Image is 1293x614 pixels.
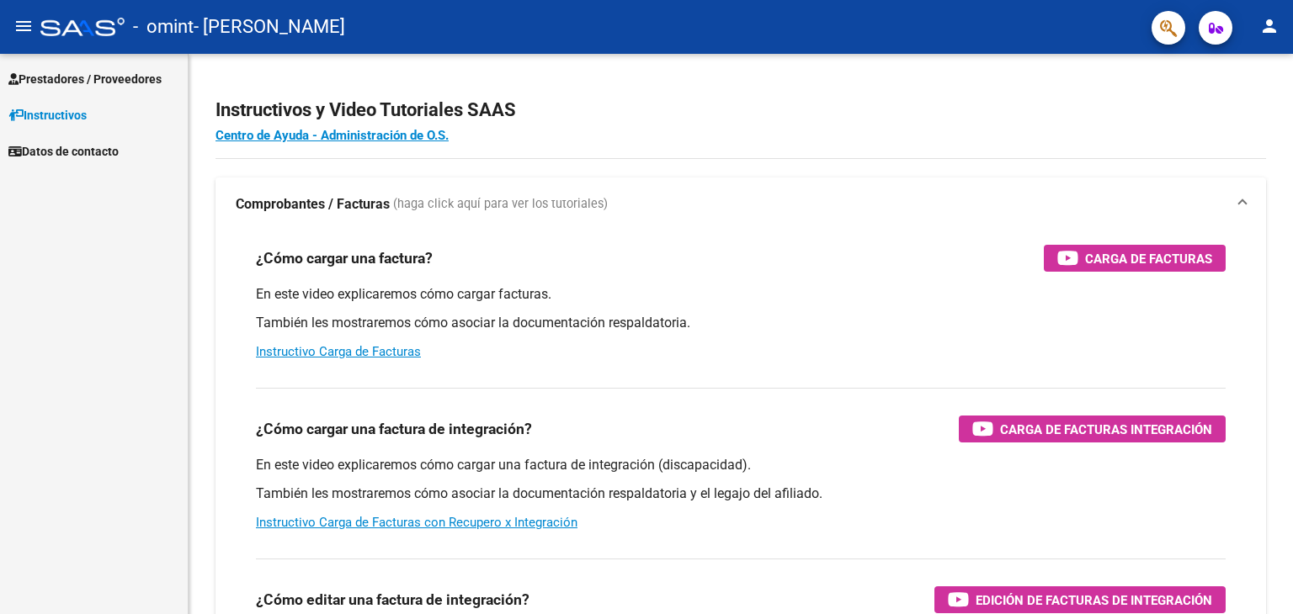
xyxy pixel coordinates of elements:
strong: Comprobantes / Facturas [236,195,390,214]
a: Instructivo Carga de Facturas [256,344,421,359]
span: Datos de contacto [8,142,119,161]
span: Prestadores / Proveedores [8,70,162,88]
button: Carga de Facturas Integración [959,416,1226,442]
span: - [PERSON_NAME] [194,8,345,45]
mat-icon: menu [13,16,34,36]
span: Edición de Facturas de integración [976,590,1212,611]
span: Carga de Facturas Integración [1000,419,1212,440]
button: Carga de Facturas [1044,245,1226,272]
p: También les mostraremos cómo asociar la documentación respaldatoria y el legajo del afiliado. [256,484,1226,503]
button: Edición de Facturas de integración [934,586,1226,613]
h3: ¿Cómo cargar una factura de integración? [256,417,532,441]
span: Instructivos [8,106,87,124]
span: - omint [133,8,194,45]
a: Instructivo Carga de Facturas con Recupero x Integración [256,515,577,530]
p: En este video explicaremos cómo cargar facturas. [256,285,1226,304]
a: Centro de Ayuda - Administración de O.S. [215,128,449,143]
mat-icon: person [1259,16,1280,36]
h3: ¿Cómo editar una factura de integración? [256,588,529,611]
p: También les mostraremos cómo asociar la documentación respaldatoria. [256,314,1226,332]
mat-expansion-panel-header: Comprobantes / Facturas (haga click aquí para ver los tutoriales) [215,177,1266,231]
span: Carga de Facturas [1085,248,1212,269]
span: (haga click aquí para ver los tutoriales) [393,195,608,214]
h3: ¿Cómo cargar una factura? [256,246,433,270]
p: En este video explicaremos cómo cargar una factura de integración (discapacidad). [256,456,1226,474]
iframe: Intercom live chat [1236,557,1276,597]
h2: Instructivos y Video Tutoriales SAAS [215,94,1266,126]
